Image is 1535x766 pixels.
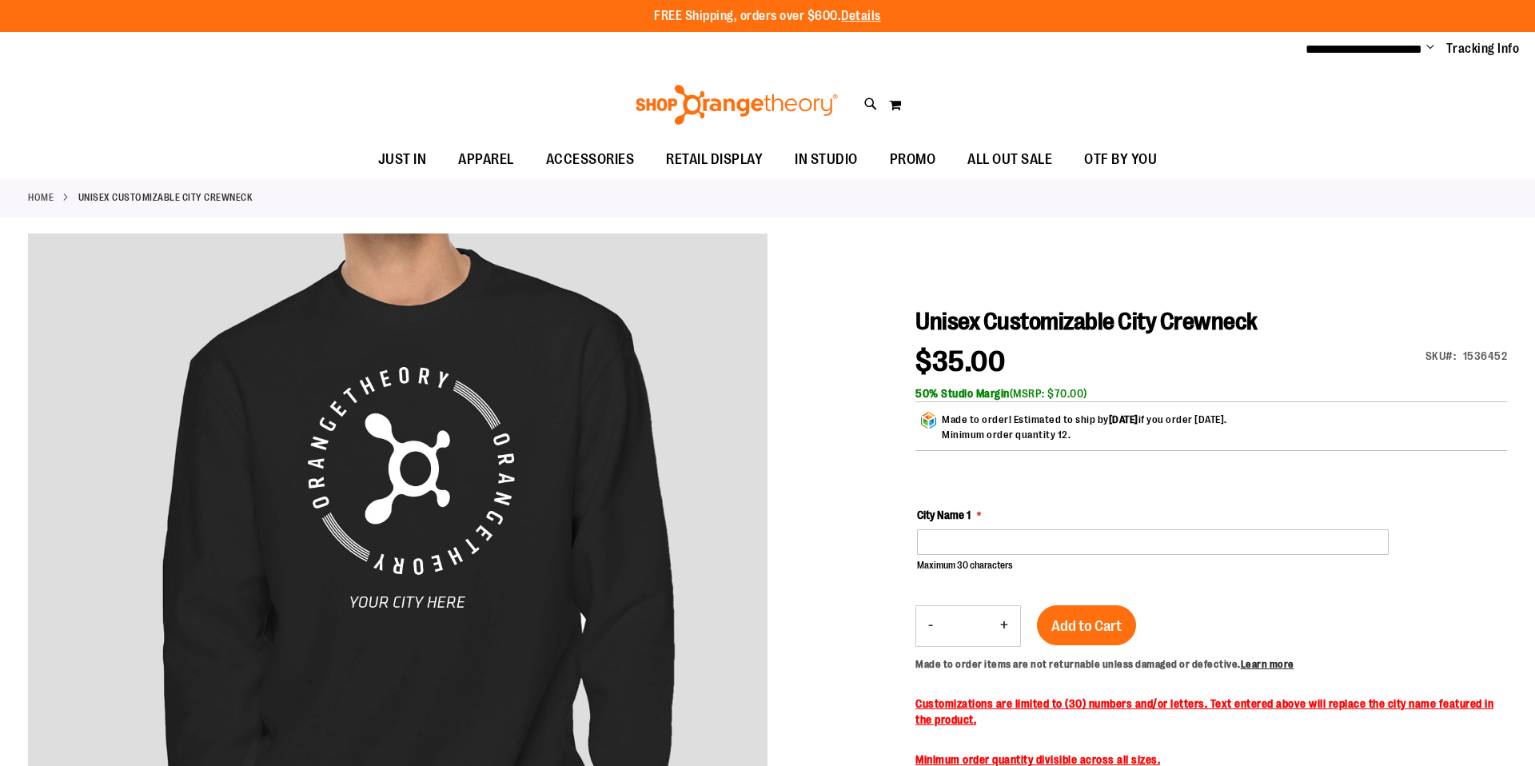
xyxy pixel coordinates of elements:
div: Made to order items are not returnable unless damaged or defective. [915,657,1507,672]
span: $35.00 [915,345,1005,378]
a: Learn more [1241,658,1294,670]
b: 50% Studio Margin [915,387,1010,400]
span: RETAIL DISPLAY [666,142,763,178]
img: Shop Orangetheory [633,85,840,125]
input: Product quantity [945,607,988,645]
button: Increase product quantity [988,606,1020,646]
span: Minimum order quantity divisible across all sizes. [915,753,1160,766]
span: City Name 1 [917,509,971,521]
a: Home [28,190,54,205]
span: PROMO [890,142,936,178]
span: IN STUDIO [795,142,858,178]
p: Minimum order quantity 12. [942,427,1227,442]
span: [DATE] [1109,413,1138,425]
a: Details [841,9,881,23]
div: Made to order! Estimated to ship by if you order [DATE]. [942,412,1227,450]
span: Customizations are limited to (30) numbers and/or letters. Text entered above will replace the ci... [915,697,1493,726]
div: 1536452 [1463,348,1508,364]
span: APPAREL [458,142,514,178]
span: ACCESSORIES [546,142,635,178]
button: Decrease product quantity [916,606,945,646]
strong: SKU [1425,349,1457,362]
p: FREE Shipping, orders over $600. [654,7,881,26]
a: Tracking Info [1446,40,1520,58]
strong: Unisex Customizable City Crewneck [78,190,253,205]
span: Unisex Customizable City Crewneck [915,308,1258,335]
span: ALL OUT SALE [967,142,1052,178]
span: Add to Cart [1051,617,1122,635]
button: Add to Cart [1037,605,1136,645]
div: (MSRP: $70.00) [915,385,1507,401]
span: OTF BY YOU [1084,142,1157,178]
p: Maximum 30 characters [917,559,1389,573]
button: Account menu [1426,41,1434,57]
span: JUST IN [378,142,427,178]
